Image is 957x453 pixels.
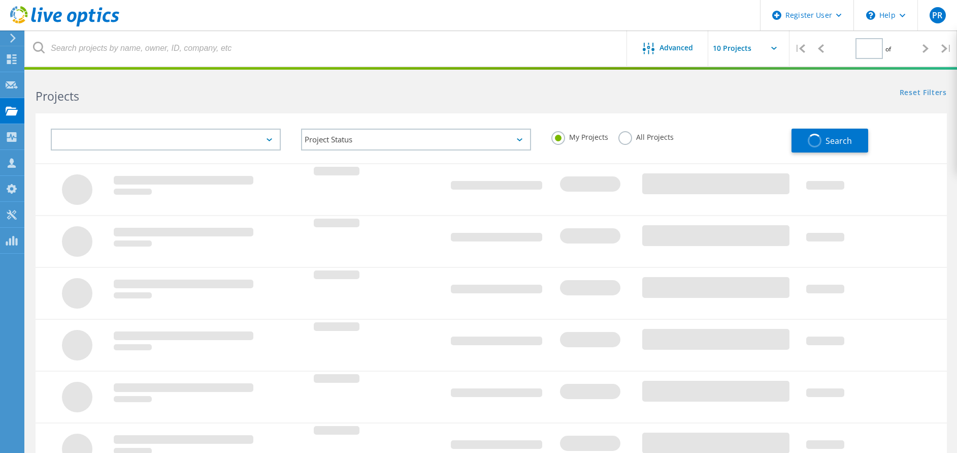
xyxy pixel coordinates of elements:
span: of [885,45,891,53]
label: My Projects [551,131,608,141]
label: All Projects [618,131,674,141]
svg: \n [866,11,875,20]
input: Search projects by name, owner, ID, company, etc [25,31,628,66]
span: PR [932,11,942,19]
a: Reset Filters [900,89,947,98]
div: | [936,31,957,67]
b: Projects [36,88,79,104]
div: Project Status [301,129,531,150]
span: Advanced [659,44,693,51]
a: Live Optics Dashboard [10,21,119,28]
span: Search [826,135,852,146]
button: Search [791,129,868,153]
div: | [789,31,810,67]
